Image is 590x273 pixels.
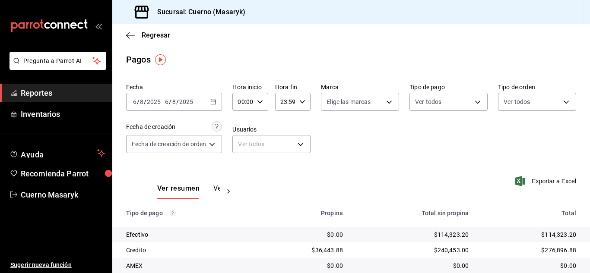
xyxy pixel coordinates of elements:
[170,210,176,216] svg: Los pagos realizados con Pay y otras terminales son montos brutos.
[165,98,169,105] input: --
[10,260,105,270] span: Sugerir nueva función
[232,84,268,90] label: Hora inicio
[232,126,311,132] label: Usuarios
[126,122,175,132] div: Fecha de creación
[176,98,179,105] span: /
[498,84,576,90] label: Tipo de orden
[172,98,176,105] input: --
[357,261,469,270] div: $0.00
[150,7,245,17] h3: Sucursal: Cuerno (Masaryk)
[126,210,250,217] div: Tipo de pago
[264,210,343,217] div: Propina
[482,230,576,239] div: $114,323.20
[482,246,576,254] div: $276,896.88
[140,98,144,105] input: --
[132,140,206,148] span: Fecha de creación de orden
[169,98,171,105] span: /
[482,261,576,270] div: $0.00
[157,184,220,199] div: navigation tabs
[126,230,250,239] div: Efectivo
[144,98,146,105] span: /
[232,135,311,153] div: Ver todos
[357,210,469,217] div: Total sin propina
[21,108,105,120] span: Inventarios
[321,84,399,90] label: Marca
[21,148,94,158] span: Ayuda
[95,22,102,29] button: open_drawer_menu
[357,230,469,239] div: $114,323.20
[504,97,530,106] span: Ver todos
[126,53,151,66] div: Pagos
[157,184,200,199] button: Ver resumen
[517,176,576,186] button: Exportar a Excel
[21,87,105,99] span: Reportes
[179,98,193,105] input: ----
[264,246,343,254] div: $36,443.88
[126,31,170,39] button: Regresar
[327,97,371,106] span: Elige las marcas
[133,98,137,105] input: --
[275,84,311,90] label: Hora fin
[126,84,222,90] label: Fecha
[10,52,106,70] button: Pregunta a Parrot AI
[21,168,105,179] span: Recomienda Parrot
[126,261,250,270] div: AMEX
[264,261,343,270] div: $0.00
[264,230,343,239] div: $0.00
[409,84,488,90] label: Tipo de pago
[482,210,576,217] div: Total
[21,189,105,201] span: Cuerno Masaryk
[162,98,164,105] span: -
[23,56,93,66] span: Pregunta a Parrot AI
[415,97,441,106] span: Ver todos
[146,98,161,105] input: ----
[6,63,106,72] a: Pregunta a Parrot AI
[357,246,469,254] div: $240,453.00
[126,246,250,254] div: Credito
[142,31,170,39] span: Regresar
[137,98,140,105] span: /
[213,184,246,199] button: Ver pagos
[155,54,166,65] img: Tooltip marker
